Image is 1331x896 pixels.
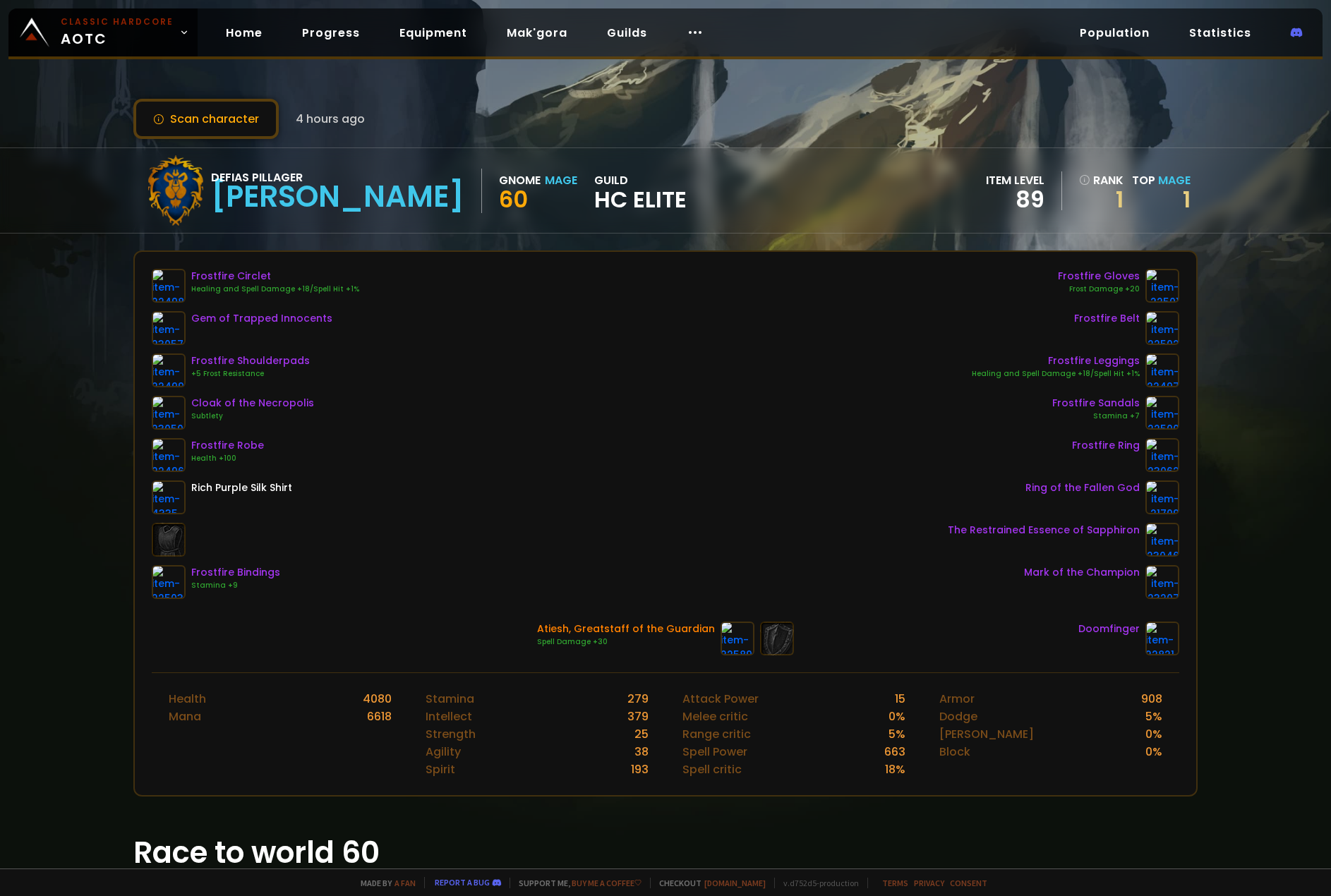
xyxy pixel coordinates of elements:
[682,761,742,778] div: Spell critic
[152,480,186,514] img: item-4335
[594,171,687,210] div: guild
[61,16,174,28] small: Classic Hardcore
[650,878,766,888] span: Checkout
[1079,189,1124,210] a: 1
[1058,269,1140,284] div: Frostfire Gloves
[537,622,715,636] div: Atiesh, Greatstaff of the Guardian
[634,743,649,761] div: 38
[1145,269,1179,303] img: item-22501
[133,830,1198,875] h1: Race to world 60
[352,878,416,888] span: Made by
[972,368,1140,380] div: Healing and Spell Damage +18/Spell Hit +1%
[1068,18,1161,47] a: Population
[426,690,474,708] div: Stamina
[1145,353,1179,387] img: item-22497
[169,708,201,725] div: Mana
[939,690,975,708] div: Armor
[510,878,642,888] span: Support me,
[191,411,314,422] div: Subtlety
[914,878,944,888] a: Privacy
[682,725,751,743] div: Range critic
[211,169,464,186] div: Defias Pillager
[152,438,186,472] img: item-22496
[291,18,371,47] a: Progress
[774,878,859,888] span: v. d752d5 - production
[499,171,541,189] div: Gnome
[939,743,970,761] div: Block
[296,110,365,128] span: 4 hours ago
[211,186,464,207] div: [PERSON_NAME]
[363,690,392,708] div: 4080
[191,269,359,284] div: Frostfire Circlet
[191,396,314,411] div: Cloak of the Necropolis
[152,565,186,599] img: item-22503
[426,725,476,743] div: Strength
[884,743,905,761] div: 663
[1158,172,1191,188] span: Mage
[152,269,186,303] img: item-22498
[191,368,310,380] div: +5 Frost Resistance
[704,878,766,888] a: [DOMAIN_NAME]
[889,725,905,743] div: 5 %
[537,636,715,648] div: Spell Damage +30
[152,311,186,345] img: item-23057
[882,878,908,888] a: Terms
[1132,171,1191,189] div: Top
[986,171,1044,189] div: item level
[215,18,274,47] a: Home
[1145,438,1179,472] img: item-23062
[572,878,642,888] a: Buy me a coffee
[1145,396,1179,430] img: item-22500
[885,761,905,778] div: 18 %
[1145,523,1179,557] img: item-23046
[169,690,206,708] div: Health
[395,878,416,888] a: a fan
[191,438,264,453] div: Frostfire Robe
[545,171,577,189] div: Mage
[1178,18,1263,47] a: Statistics
[627,690,649,708] div: 279
[939,708,977,725] div: Dodge
[191,453,264,464] div: Health +100
[1145,311,1179,345] img: item-22502
[1052,396,1140,411] div: Frostfire Sandals
[634,725,649,743] div: 25
[1183,183,1191,215] a: 1
[594,189,687,210] span: HC Elite
[889,708,905,725] div: 0 %
[1025,480,1140,495] div: Ring of the Fallen God
[986,189,1044,210] div: 89
[8,8,198,56] a: Classic HardcoreAOTC
[191,353,310,368] div: Frostfire Shoulderpads
[682,743,747,761] div: Spell Power
[1058,284,1140,295] div: Frost Damage +20
[627,708,649,725] div: 379
[972,353,1140,368] div: Frostfire Leggings
[1145,565,1179,599] img: item-23207
[1145,622,1179,655] img: item-22821
[682,708,748,725] div: Melee critic
[721,622,754,655] img: item-22589
[426,708,472,725] div: Intellect
[499,183,528,215] span: 60
[191,311,332,326] div: Gem of Trapped Innocents
[367,708,392,725] div: 6618
[191,565,280,580] div: Frostfire Bindings
[1145,708,1162,725] div: 5 %
[191,480,292,495] div: Rich Purple Silk Shirt
[1052,411,1140,422] div: Stamina +7
[1024,565,1140,580] div: Mark of the Champion
[152,353,186,387] img: item-22499
[435,877,490,888] a: Report a bug
[631,761,649,778] div: 193
[895,690,905,708] div: 15
[426,761,455,778] div: Spirit
[1072,438,1140,453] div: Frostfire Ring
[133,99,279,139] button: Scan character
[939,725,1034,743] div: [PERSON_NAME]
[1145,480,1179,514] img: item-21709
[1078,622,1140,636] div: Doomfinger
[1145,743,1162,761] div: 0 %
[426,743,461,761] div: Agility
[1141,690,1162,708] div: 908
